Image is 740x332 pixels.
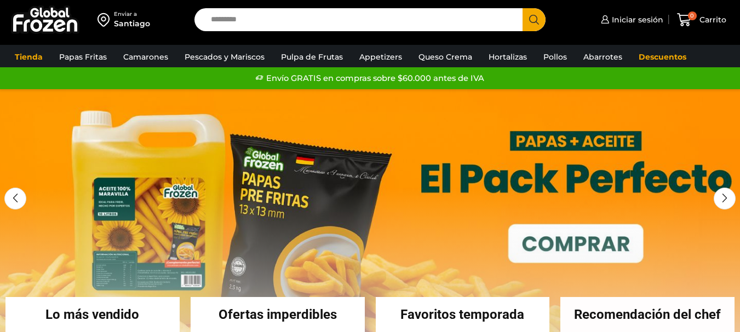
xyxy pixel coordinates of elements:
a: Abarrotes [578,46,628,67]
span: Iniciar sesión [609,14,663,25]
span: Carrito [697,14,726,25]
div: Santiago [114,18,150,29]
a: Pulpa de Frutas [276,46,348,67]
a: Pollos [538,46,572,67]
div: Next slide [714,188,736,209]
a: Pescados y Mariscos [179,46,270,67]
a: Papas Fritas [54,46,112,67]
a: Iniciar sesión [598,9,663,31]
div: Previous slide [4,188,26,209]
h2: Recomendación del chef [560,308,735,321]
span: 0 [688,11,697,20]
a: Hortalizas [483,46,532,67]
img: address-field-icon.svg [97,10,114,29]
button: Search button [523,8,546,31]
a: Appetizers [354,46,408,67]
a: Descuentos [633,46,692,67]
h2: Ofertas imperdibles [191,308,365,321]
h2: Lo más vendido [5,308,180,321]
a: 0 Carrito [674,7,729,33]
a: Tienda [9,46,48,67]
a: Camarones [118,46,174,67]
h2: Favoritos temporada [376,308,550,321]
a: Queso Crema [413,46,478,67]
div: Enviar a [114,10,150,18]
